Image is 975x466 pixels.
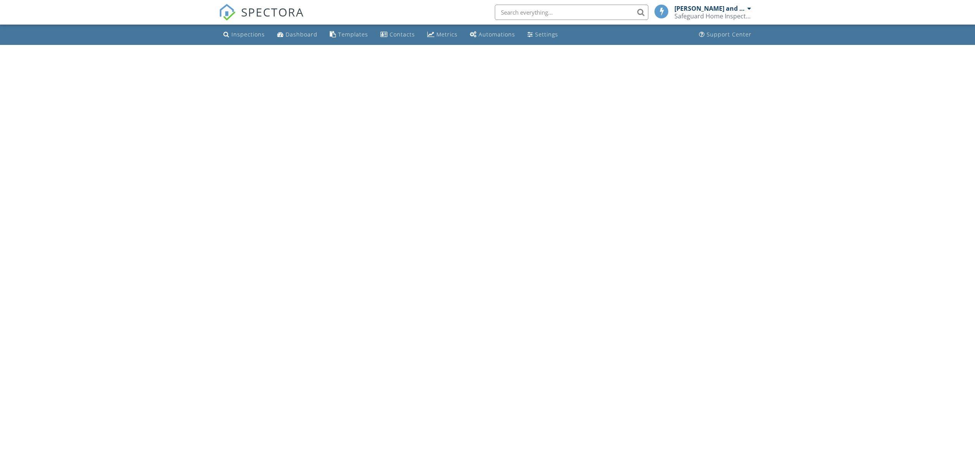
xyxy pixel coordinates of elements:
[495,5,648,20] input: Search everything...
[390,31,415,38] div: Contacts
[327,28,371,42] a: Templates
[274,28,321,42] a: Dashboard
[674,5,745,12] div: [PERSON_NAME] and [PERSON_NAME]
[524,28,561,42] a: Settings
[467,28,518,42] a: Automations (Basic)
[338,31,368,38] div: Templates
[241,4,304,20] span: SPECTORA
[535,31,558,38] div: Settings
[436,31,458,38] div: Metrics
[377,28,418,42] a: Contacts
[479,31,515,38] div: Automations
[286,31,317,38] div: Dashboard
[424,28,461,42] a: Metrics
[696,28,755,42] a: Support Center
[674,12,751,20] div: Safeguard Home Inspectors, LLC
[231,31,265,38] div: Inspections
[707,31,752,38] div: Support Center
[219,10,304,26] a: SPECTORA
[219,4,236,21] img: The Best Home Inspection Software - Spectora
[220,28,268,42] a: Inspections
